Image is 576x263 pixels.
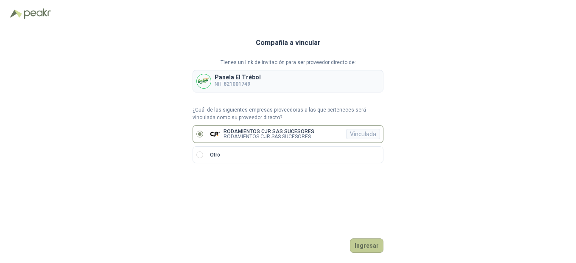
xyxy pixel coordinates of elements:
[10,9,22,18] img: Logo
[193,106,383,122] p: ¿Cuál de las siguientes empresas proveedoras a las que perteneces será vinculada como su proveedo...
[346,129,380,139] div: Vinculada
[215,74,261,80] p: Panela El Trébol
[350,238,383,253] button: Ingresar
[210,129,220,139] img: Company Logo
[210,151,220,159] p: Otro
[24,8,51,19] img: Peakr
[224,81,250,87] b: 821001749
[224,134,314,139] p: RODAMIENTOS CJR SAS SUCESORES
[193,59,383,67] p: Tienes un link de invitación para ser proveedor directo de:
[224,129,314,134] p: RODAMIENTOS CJR SAS SUCESORES
[256,37,321,48] h3: Compañía a vincular
[215,80,261,88] p: NIT
[197,74,211,88] img: Company Logo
